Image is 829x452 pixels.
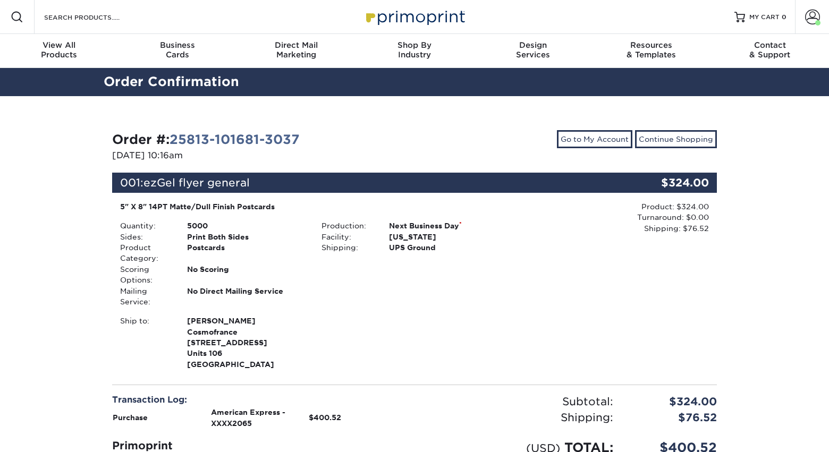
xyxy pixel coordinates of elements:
[710,40,829,59] div: & Support
[179,242,314,264] div: Postcards
[187,327,306,337] span: Cosmofrance
[314,220,380,231] div: Production:
[43,11,147,23] input: SEARCH PRODUCTS.....
[381,232,515,242] div: [US_STATE]
[356,40,474,59] div: Industry
[381,220,515,231] div: Next Business Day
[356,40,474,50] span: Shop By
[749,13,780,22] span: MY CART
[621,410,725,425] div: $76.52
[314,242,380,253] div: Shipping:
[473,40,592,59] div: Services
[179,220,314,231] div: 5000
[119,40,237,50] span: Business
[120,201,507,212] div: 5" X 8" 14PT Matte/Dull Finish Postcards
[187,315,306,369] strong: [GEOGRAPHIC_DATA]
[211,408,285,427] strong: American Express - XXXX2065
[112,242,179,264] div: Product Category:
[112,315,179,370] div: Ship to:
[112,264,179,286] div: Scoring Options:
[112,132,300,147] strong: Order #:
[314,232,380,242] div: Facility:
[187,337,306,348] span: [STREET_ADDRESS]
[187,348,306,359] span: Units 106
[616,173,717,193] div: $324.00
[515,201,709,234] div: Product: $324.00 Turnaround: $0.00 Shipping: $76.52
[112,394,407,406] div: Transaction Log:
[179,264,314,286] div: No Scoring
[143,176,250,189] span: ezGel flyer general
[112,173,616,193] div: 001:
[592,40,710,59] div: & Templates
[119,40,237,59] div: Cards
[710,40,829,50] span: Contact
[592,34,710,68] a: Resources& Templates
[361,5,468,28] img: Primoprint
[237,40,356,50] span: Direct Mail
[309,413,341,422] strong: $400.52
[237,34,356,68] a: Direct MailMarketing
[119,34,237,68] a: BusinessCards
[414,410,621,425] div: Shipping:
[112,232,179,242] div: Sides:
[112,286,179,308] div: Mailing Service:
[237,40,356,59] div: Marketing
[592,40,710,50] span: Resources
[112,220,179,231] div: Quantity:
[179,286,314,308] div: No Direct Mailing Service
[179,232,314,242] div: Print Both Sides
[187,315,306,326] span: [PERSON_NAME]
[414,394,621,410] div: Subtotal:
[112,149,407,162] p: [DATE] 10:16am
[782,13,786,21] span: 0
[473,34,592,68] a: DesignServices
[96,72,733,92] h2: Order Confirmation
[170,132,300,147] a: 25813-101681-3037
[473,40,592,50] span: Design
[621,394,725,410] div: $324.00
[381,242,515,253] div: UPS Ground
[113,413,148,422] strong: Purchase
[557,130,632,148] a: Go to My Account
[635,130,717,148] a: Continue Shopping
[710,34,829,68] a: Contact& Support
[356,34,474,68] a: Shop ByIndustry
